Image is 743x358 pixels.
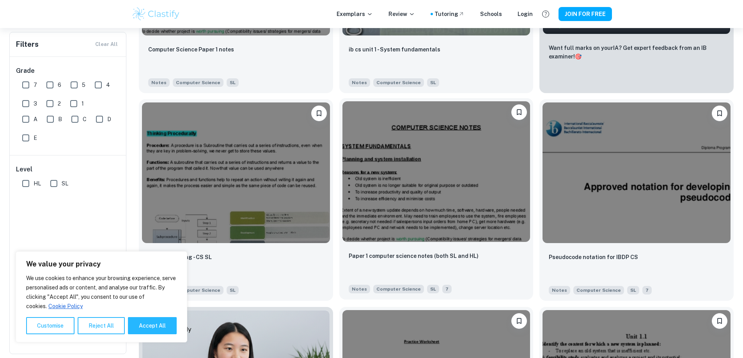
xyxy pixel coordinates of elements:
[62,179,68,188] span: SL
[373,78,424,87] span: Computer Science
[712,106,727,121] button: Please log in to bookmark exemplars
[148,78,170,87] span: Notes
[427,285,439,293] span: SL
[543,102,731,243] img: Computer Science Notes example thumbnail: Pseudocode notation for IBDP CS
[627,286,639,295] span: SL
[349,285,370,293] span: Notes
[427,78,439,87] span: SL
[575,53,582,60] span: 🎯
[148,45,234,54] p: Computer Science Paper 1 notes
[549,286,570,295] span: Notes
[539,7,552,21] button: Help and Feedback
[131,6,181,22] img: Clastify logo
[349,45,440,54] p: ib cs unit 1 - System fundamentals
[712,313,727,329] button: Please log in to bookmark exemplars
[58,81,61,89] span: 6
[559,7,612,21] button: JOIN FOR FREE
[227,286,239,295] span: SL
[16,66,121,76] h6: Grade
[16,251,187,342] div: We value your privacy
[342,101,530,242] img: Computer Science Notes example thumbnail: Paper 1 computer science notes (both SL
[539,99,734,301] a: Please log in to bookmark exemplarsPseudocode notation for IBDP CSNotesComputer ScienceSL7
[388,10,415,18] p: Review
[58,115,62,123] span: B
[139,99,333,301] a: Please log in to bookmark exemplarsProblem Solving - CS SLNotesComputer ScienceSL
[82,81,85,89] span: 5
[83,115,87,123] span: C
[34,81,37,89] span: 7
[26,317,74,334] button: Customise
[227,78,239,87] span: SL
[82,99,84,108] span: 1
[511,313,527,329] button: Please log in to bookmark exemplars
[337,10,373,18] p: Exemplars
[34,179,41,188] span: HL
[58,99,61,108] span: 2
[642,286,652,295] span: 7
[107,115,111,123] span: D
[78,317,125,334] button: Reject All
[173,286,223,295] span: Computer Science
[511,104,527,120] button: Please log in to bookmark exemplars
[173,78,223,87] span: Computer Science
[16,39,39,50] h6: Filters
[142,102,330,243] img: Computer Science Notes example thumbnail: Problem Solving - CS SL
[26,259,177,269] p: We value your privacy
[442,285,452,293] span: 7
[573,286,624,295] span: Computer Science
[434,10,465,18] a: Tutoring
[16,165,121,174] h6: Level
[26,273,177,311] p: We use cookies to enhance your browsing experience, serve personalised ads or content, and analys...
[480,10,502,18] a: Schools
[106,81,110,89] span: 4
[34,134,37,142] span: E
[373,285,424,293] span: Computer Science
[549,253,638,261] p: Pseudocode notation for IBDP CS
[349,252,479,260] p: Paper 1 computer science notes (both SL and HL)
[549,44,724,61] p: Want full marks on your IA ? Get expert feedback from an IB examiner!
[48,303,83,310] a: Cookie Policy
[128,317,177,334] button: Accept All
[34,99,37,108] span: 3
[518,10,533,18] a: Login
[311,106,327,121] button: Please log in to bookmark exemplars
[349,78,370,87] span: Notes
[339,99,534,301] a: Please log in to bookmark exemplarsPaper 1 computer science notes (both SL and HL) NotesComputer ...
[34,115,37,123] span: A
